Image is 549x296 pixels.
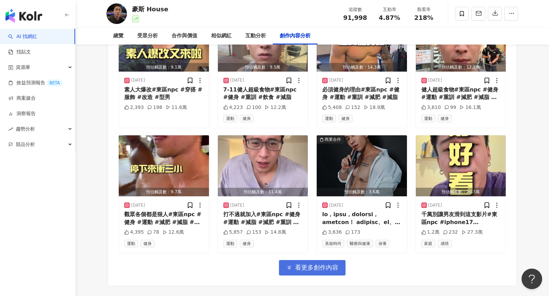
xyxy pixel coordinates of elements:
div: 觀眾各個都是狠人#東區npc #健身 #運動 #減肥 #減脂 #有氧 [124,211,203,226]
button: 預估觸及數：11.4萬 [218,135,308,196]
div: 1.2萬 [421,229,440,236]
div: 232 [443,229,458,236]
div: 相似網紅 [211,32,232,40]
a: 洞察報告 [8,110,36,117]
a: 商案媒合 [8,95,36,102]
span: 運動 [124,240,138,247]
div: 14.8萬 [265,229,286,236]
div: 商業合作 [325,136,341,143]
div: [DATE] [230,77,244,83]
div: 78 [147,229,159,236]
div: 豪斯 House [132,5,168,13]
div: [DATE] [131,202,145,208]
div: 99 [444,104,456,111]
div: 3,610 [421,104,441,111]
span: 運動 [223,240,237,247]
div: 必須健身的理由#東區npc #健身 #運動 #重訓 #減肥 #減脂 [322,86,401,101]
div: [DATE] [428,77,442,83]
div: 16.1萬 [459,104,481,111]
div: 27.3萬 [462,229,483,236]
span: 健身 [240,115,254,122]
span: 運動 [223,115,237,122]
a: 效益預測報告BETA [8,79,62,86]
img: post-image [317,135,407,196]
span: 運動 [421,115,435,122]
span: 健身 [240,240,254,247]
div: lo，ipsu，dolorsi， ametcon！ adipisc、el、se、do，eius！ TEMP INCIDI utla｜ et Dol ma ali #enimadm veni，qu... [322,211,401,226]
button: 預估觸及數：9.7萬 [119,135,209,196]
img: post-image [218,135,308,196]
span: 保養 [376,240,389,247]
span: 91,998 [343,14,367,21]
div: 152 [345,104,360,111]
span: 資源庫 [16,60,30,75]
div: 受眾分析 [137,32,158,40]
div: [DATE] [329,202,343,208]
div: 總覽 [113,32,124,40]
div: 4,395 [124,229,144,236]
div: 素人大爆改#東區npc #穿搭 #服飾 #改造 #型男 [124,86,203,101]
div: [DATE] [428,202,442,208]
div: 預估觸及數：9.7萬 [119,188,209,196]
div: [DATE] [131,77,145,83]
span: 感情 [438,240,452,247]
span: 健身 [339,115,352,122]
div: 12.6萬 [163,229,184,236]
div: 打不過就加入#東區npc #健身 #運動 #減脂 #減肥 #重訓 #有氧 [223,211,303,226]
div: 預估觸及數：20.3萬 [416,188,506,196]
span: rise [8,127,13,132]
div: 3,636 [322,229,342,236]
button: 預估觸及數：20.3萬 [416,135,506,196]
span: 4.87% [379,14,400,21]
div: 2,393 [124,104,144,111]
div: 預估觸及數：3.6萬 [317,188,407,196]
div: 173 [345,229,360,236]
img: KOL Avatar [106,3,127,24]
div: [DATE] [230,202,244,208]
div: 預估觸及數：12.3萬 [416,63,506,72]
div: 預估觸及數：14.3萬 [317,63,407,72]
span: 健身 [141,240,154,247]
div: 12.2萬 [265,104,286,111]
span: 趨勢分析 [16,121,35,137]
div: 153 [246,229,261,236]
div: 追蹤數 [342,6,368,13]
img: post-image [119,135,209,196]
div: 合作與價值 [172,32,197,40]
img: post-image [416,135,506,196]
a: searchAI 找網紅 [8,33,37,40]
span: 健身 [438,115,452,122]
span: 美妝時尚 [322,240,344,247]
a: 找貼文 [8,49,31,56]
div: 5,857 [223,229,243,236]
div: 互動率 [376,6,402,13]
div: 18.9萬 [364,104,385,111]
div: 4,223 [223,104,243,111]
button: 看更多創作內容 [279,260,346,275]
div: 11.6萬 [166,104,187,111]
div: 7-11健人超級食物#東區npc #健身 #重訓 #飲食 #減脂 [223,86,303,101]
div: 預估觸及數：9.5萬 [218,63,308,72]
span: 競品分析 [16,137,35,152]
span: 看更多創作內容 [295,264,338,271]
div: 預估觸及數：11.4萬 [218,188,308,196]
div: 觀看率 [411,6,437,13]
div: [DATE] [329,77,343,83]
div: 198 [147,104,162,111]
iframe: Help Scout Beacon - Open [522,269,542,289]
span: 218% [414,14,433,21]
div: 預估觸及數：9.1萬 [119,63,209,72]
span: 醫療與健康 [347,240,373,247]
span: 家庭 [421,240,435,247]
img: logo [5,9,42,23]
div: 健人超級食物#東區npc #健身 #運動 #重訓 #減肥 #減脂 #全家 [421,86,501,101]
div: 創作內容分析 [280,32,311,40]
div: 千萬別讓男友滑到這支影片#東區npc #iphone17 #iphone17air #iphone17promax #iphone17design [421,211,501,226]
div: 5,408 [322,104,342,111]
div: 100 [246,104,261,111]
button: 商業合作預估觸及數：3.6萬 [317,135,407,196]
div: 互動分析 [245,32,266,40]
span: 運動 [322,115,336,122]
